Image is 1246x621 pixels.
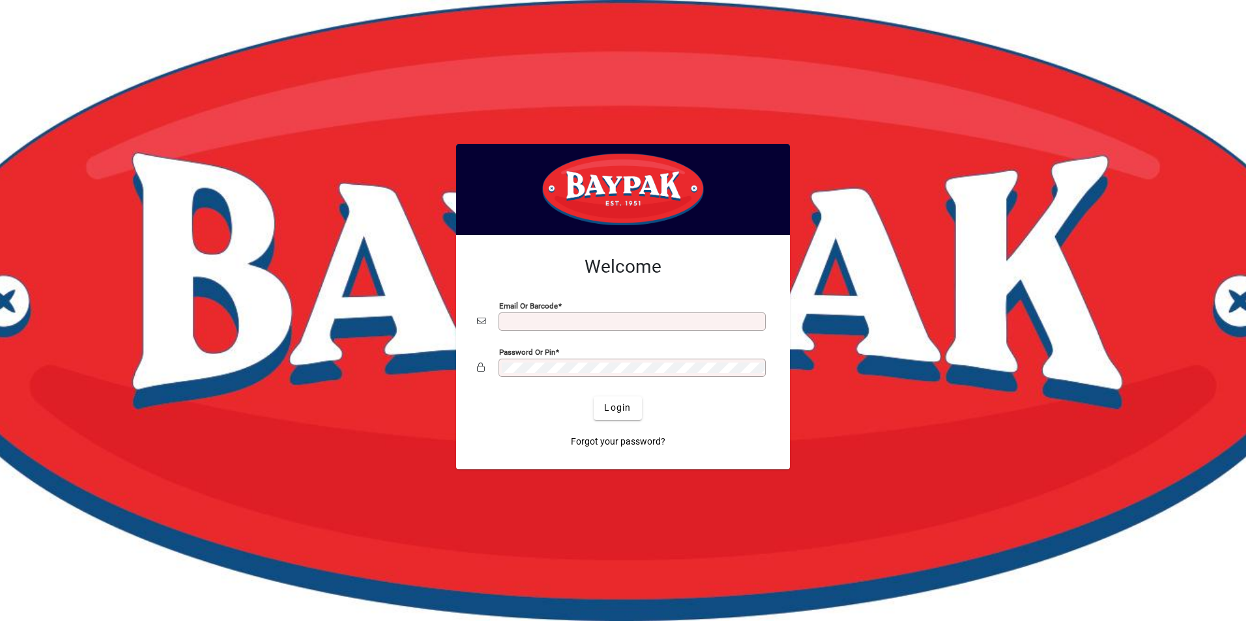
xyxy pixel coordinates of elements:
button: Login [594,396,641,420]
mat-label: Email or Barcode [499,301,558,310]
h2: Welcome [477,256,769,278]
span: Forgot your password? [571,435,665,448]
a: Forgot your password? [566,430,671,454]
span: Login [604,401,631,415]
mat-label: Password or Pin [499,347,555,356]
